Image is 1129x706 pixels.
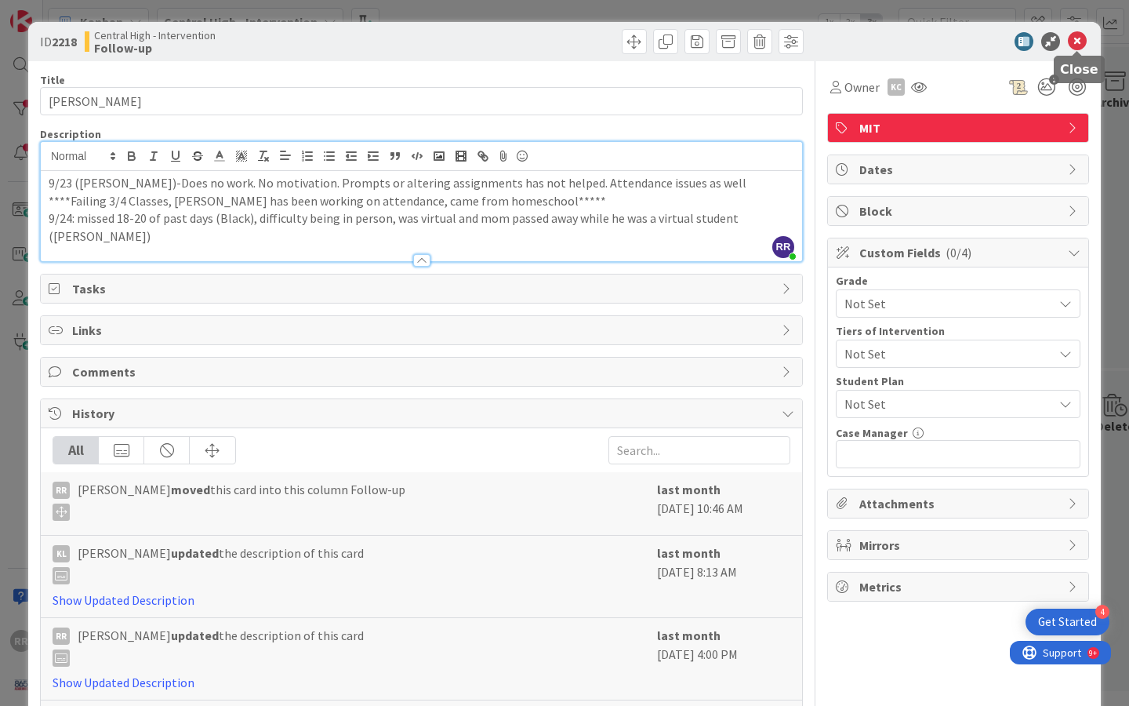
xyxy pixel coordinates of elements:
[1026,609,1109,635] div: Open Get Started checklist, remaining modules: 4
[657,482,721,497] b: last month
[78,544,364,584] span: [PERSON_NAME] the description of this card
[844,293,1045,315] span: Not Set
[888,78,905,96] div: kc
[40,32,77,51] span: ID
[1095,605,1109,619] div: 4
[859,118,1060,137] span: MIT
[49,209,794,245] p: 9/24: missed 18-20 of past days (Black), difficulty being in person, was virtual and mom passed a...
[946,245,971,260] span: ( 0/4 )
[40,87,803,115] input: type card name here...
[836,275,1080,286] div: Grade
[53,675,194,690] a: Show Updated Description
[72,362,774,381] span: Comments
[94,29,216,42] span: Central High - Intervention
[859,243,1060,262] span: Custom Fields
[53,482,70,499] div: RR
[72,404,774,423] span: History
[40,73,65,87] label: Title
[171,545,219,561] b: updated
[79,6,87,19] div: 9+
[772,236,794,258] span: RR
[72,321,774,340] span: Links
[844,395,1053,413] span: Not Set
[836,326,1080,337] div: Tiers of Intervention
[1049,75,1059,85] span: 1
[49,174,794,192] p: 9/23 ([PERSON_NAME])-Does no work. No motivation. Prompts or altering assignments has not helped....
[657,480,790,527] div: [DATE] 10:46 AM
[657,628,721,643] b: last month
[836,376,1080,387] div: Student Plan
[53,592,194,608] a: Show Updated Description
[1038,614,1097,630] div: Get Started
[836,426,908,440] label: Case Manager
[33,2,71,21] span: Support
[608,436,790,464] input: Search...
[78,480,405,521] span: [PERSON_NAME] this card into this column Follow-up
[94,42,216,54] b: Follow-up
[657,545,721,561] b: last month
[859,536,1060,555] span: Mirrors
[53,437,99,464] div: All
[49,192,794,210] p: ****Failing 3/4 Classes, [PERSON_NAME] has been working on attendance, came from homeschool*****
[859,160,1060,179] span: Dates
[844,343,1045,365] span: Not Set
[40,127,101,141] span: Description
[78,626,364,667] span: [PERSON_NAME] the description of this card
[72,279,774,298] span: Tasks
[171,482,210,497] b: moved
[1060,62,1098,77] h5: Close
[859,577,1060,596] span: Metrics
[844,78,880,96] span: Owner
[171,628,219,643] b: updated
[52,34,77,49] b: 2218
[657,544,790,610] div: [DATE] 8:13 AM
[53,628,70,645] div: RR
[53,545,70,562] div: KL
[657,626,790,692] div: [DATE] 4:00 PM
[859,494,1060,513] span: Attachments
[859,202,1060,220] span: Block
